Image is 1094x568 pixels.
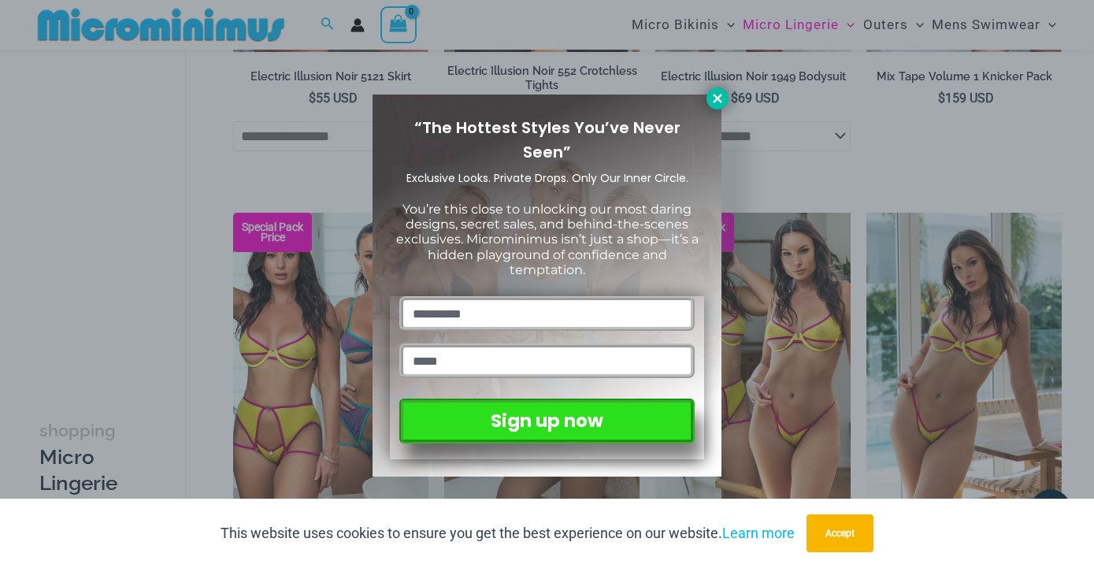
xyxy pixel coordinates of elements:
[807,514,873,552] button: Accept
[706,87,729,110] button: Close
[221,522,795,545] p: This website uses cookies to ensure you get the best experience on our website.
[722,525,795,541] a: Learn more
[396,202,699,277] span: You’re this close to unlocking our most daring designs, secret sales, and behind-the-scenes exclu...
[414,117,681,163] span: “The Hottest Styles You’ve Never Seen”
[406,170,688,186] span: Exclusive Looks. Private Drops. Only Our Inner Circle.
[399,399,695,444] button: Sign up now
